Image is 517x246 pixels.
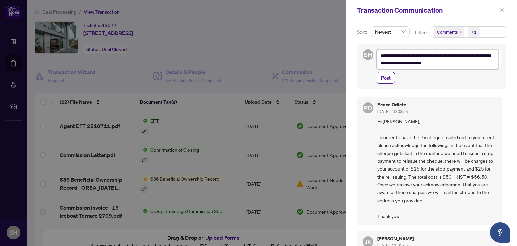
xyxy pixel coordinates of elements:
p: Filter: [415,29,428,36]
button: Open asap [490,222,510,243]
span: Newest [375,27,406,37]
h5: [PERSON_NAME] [377,236,414,241]
span: Post [381,72,391,83]
span: PO [364,103,372,112]
span: [DATE], 10:03am [377,109,408,114]
button: Post [377,72,395,84]
span: Comments [434,27,464,37]
div: +1 [471,29,477,35]
span: SH [364,50,372,59]
div: Transaction Communication [357,5,497,16]
h5: Peace Odiete [377,102,408,107]
p: Sort: [357,28,368,36]
span: close [459,30,462,34]
span: close [499,8,504,13]
span: Hi [PERSON_NAME], In order to have the BV cheque mailed out to your client, please acknowledge th... [377,118,497,220]
span: Comments [437,29,458,35]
